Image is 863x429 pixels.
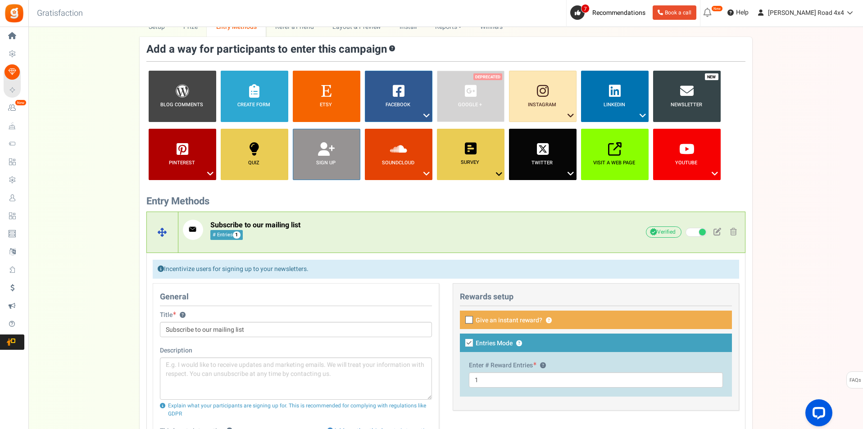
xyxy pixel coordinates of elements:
[476,316,542,325] span: Give an instant reward?
[675,159,697,167] b: YouTube
[671,101,702,108] b: Newsletter
[146,196,745,207] h3: Entry Methods
[460,293,732,307] h4: Rewards setup
[233,231,241,239] span: 1
[386,101,410,108] b: Facebook
[210,220,300,230] span: Subscribe to our mailing list
[169,159,195,167] b: Pinterest
[724,5,752,20] a: Help
[546,318,552,324] button: Give an instant reward?
[437,129,504,180] a: Survey
[711,5,723,12] em: New
[461,158,479,166] b: Survey
[734,8,749,17] span: Help
[604,101,625,108] b: LinkedIn
[316,159,336,167] b: Sign up
[153,260,739,279] div: Incentivize users for signing up to your newsletters.
[160,101,203,108] b: Blog Comments
[237,101,270,108] b: Create Form
[570,5,649,20] a: 7 Recommendations
[516,341,522,347] button: Entries Mode
[180,312,186,318] button: Title
[581,4,590,13] span: 7
[160,311,186,320] label: Title
[849,372,861,389] span: FAQs
[146,44,745,55] h3: Add a way for participants to enter this campaign
[210,229,244,240] span: Reward 1 point to participants who complete this action
[160,402,432,417] div: Explain what your participants are signing up for. This is recommended for complying with regulat...
[768,8,844,18] span: [PERSON_NAME] Road 4x4
[4,3,24,23] img: Gratisfaction
[160,293,432,307] h4: General
[15,99,27,106] em: New
[540,363,546,369] button: Enter # Reward Entries
[382,159,414,167] b: SoundCloud
[160,346,192,355] label: Description
[646,226,681,238] span: Verified
[592,8,645,18] span: Recommendations
[210,230,243,240] small: # Entries
[476,339,513,348] span: Entries Mode
[320,101,332,108] b: Etsy
[593,159,635,167] b: Visit a web page
[528,101,556,108] b: Instagram
[389,46,395,52] button: ?
[469,361,546,370] label: Enter # Reward Entries
[531,159,553,167] b: Twitter
[653,5,696,20] a: Book a call
[4,100,24,116] a: New
[27,5,93,23] h3: Gratisfaction
[248,159,259,167] b: Quiz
